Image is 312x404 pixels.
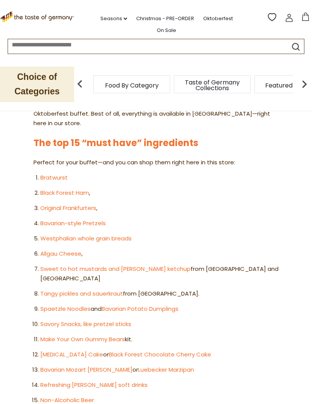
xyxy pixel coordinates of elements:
[40,335,125,343] a: Make Your Own Gummy Bears
[40,265,191,273] a: Sweet to hot mustards and [PERSON_NAME] ketchup
[203,14,233,23] a: Oktoberfest
[40,189,89,197] a: Black Forest Ham
[40,304,279,314] li: and
[40,219,106,227] a: Bavarian-style Pretzels
[40,188,279,198] li: ,
[100,14,127,23] a: Seasons
[33,137,198,149] a: The top 15 “must have” ingredients
[40,350,279,359] li: or
[157,26,176,35] a: On Sale
[40,366,132,374] a: Bavarian Mozart [PERSON_NAME]
[40,335,279,344] li: kit.
[40,173,68,181] a: Bratwurst
[40,264,279,283] li: from [GEOGRAPHIC_DATA] and [GEOGRAPHIC_DATA]
[105,83,159,88] a: Food By Category
[102,305,178,313] a: Bavarian Potato Dumplings
[40,320,131,328] a: Savory Snacks, like pretzel sticks
[40,289,123,297] a: Tangy pickles and sauerkraut
[109,350,211,358] a: Black Forest Chocolate Cherry Cake
[40,305,91,313] a: Spaetzle Noodles
[72,76,88,92] img: previous arrow
[40,396,94,404] a: Non-Alcoholic Beer
[40,250,81,258] a: Allgau Cheese
[40,204,96,212] a: Original Frankfurters
[40,381,148,389] a: Refreshing [PERSON_NAME] soft drinks
[40,365,279,375] li: or
[138,366,194,374] a: Luebecker Marzipan
[136,14,194,23] a: Christmas - PRE-ORDER
[40,204,279,213] li: ,
[182,80,243,91] a: Taste of Germany Collections
[33,158,279,167] p: Perfect for your buffet—and you can shop them right here in this store:
[40,249,279,259] li: ,
[40,350,103,358] a: [MEDICAL_DATA] Cake
[297,76,312,92] img: next arrow
[40,289,279,299] li: from [GEOGRAPHIC_DATA].
[40,234,132,242] a: Westphalian whole grain breads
